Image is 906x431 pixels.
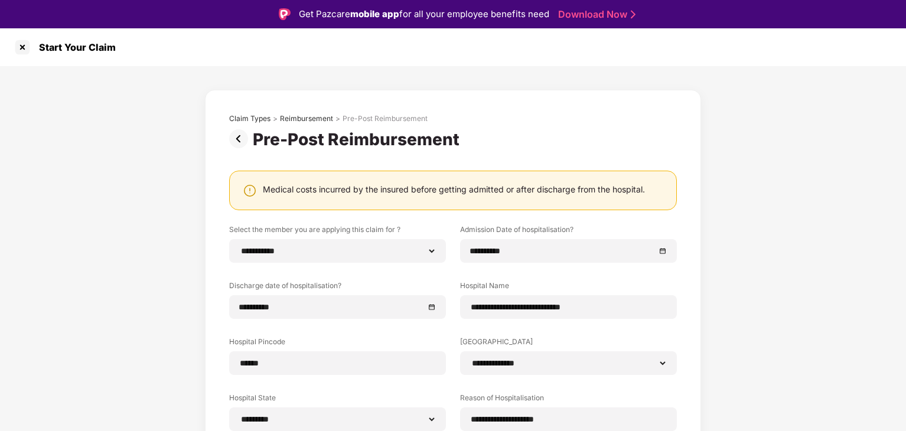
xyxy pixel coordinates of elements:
label: Hospital State [229,393,446,407]
label: Reason of Hospitalisation [460,393,677,407]
div: Claim Types [229,114,271,123]
div: Pre-Post Reimbursement [253,129,464,149]
div: Medical costs incurred by the insured before getting admitted or after discharge from the hospital. [263,184,645,195]
div: Pre-Post Reimbursement [343,114,428,123]
label: [GEOGRAPHIC_DATA] [460,337,677,351]
label: Admission Date of hospitalisation? [460,224,677,239]
div: Get Pazcare for all your employee benefits need [299,7,549,21]
div: Reimbursement [280,114,333,123]
label: Discharge date of hospitalisation? [229,280,446,295]
img: Stroke [631,8,635,21]
label: Hospital Pincode [229,337,446,351]
img: svg+xml;base64,PHN2ZyBpZD0iV2FybmluZ18tXzI0eDI0IiBkYXRhLW5hbWU9Ildhcm5pbmcgLSAyNHgyNCIgeG1sbnM9Im... [243,184,257,198]
img: svg+xml;base64,PHN2ZyBpZD0iUHJldi0zMngzMiIgeG1sbnM9Imh0dHA6Ly93d3cudzMub3JnLzIwMDAvc3ZnIiB3aWR0aD... [229,129,253,148]
a: Download Now [558,8,632,21]
img: Logo [279,8,291,20]
strong: mobile app [350,8,399,19]
div: > [273,114,278,123]
div: Start Your Claim [32,41,116,53]
label: Select the member you are applying this claim for ? [229,224,446,239]
label: Hospital Name [460,280,677,295]
div: > [335,114,340,123]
